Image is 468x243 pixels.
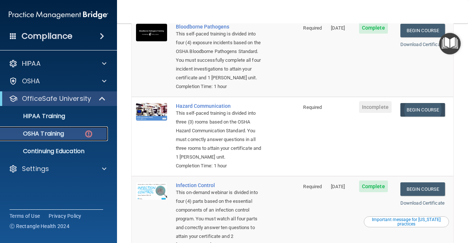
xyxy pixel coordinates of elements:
[365,217,448,226] div: Important message for [US_STATE] practices
[22,59,41,68] p: HIPAA
[176,109,262,162] div: This self-paced training is divided into three (3) rooms based on the OSHA Hazard Communication S...
[176,162,262,170] div: Completion Time: 1 hour
[9,94,106,103] a: OfficeSafe University
[303,25,322,31] span: Required
[10,212,40,220] a: Terms of Use
[359,181,388,192] span: Complete
[303,105,322,110] span: Required
[10,223,69,230] span: Ⓒ Rectangle Health 2024
[400,103,445,117] a: Begin Course
[359,22,388,34] span: Complete
[359,101,392,113] span: Incomplete
[49,212,82,220] a: Privacy Policy
[5,130,64,137] p: OSHA Training
[400,24,445,37] a: Begin Course
[439,33,461,54] button: Open Resource Center
[22,94,91,103] p: OfficeSafe University
[400,182,445,196] a: Begin Course
[9,59,106,68] a: HIPAA
[331,25,345,31] span: [DATE]
[176,182,262,188] a: Infection Control
[400,42,445,47] a: Download Certificate
[22,31,72,41] h4: Compliance
[331,184,345,189] span: [DATE]
[9,8,108,22] img: PMB logo
[176,24,262,30] a: Bloodborne Pathogens
[9,77,106,86] a: OSHA
[22,164,49,173] p: Settings
[22,77,40,86] p: OSHA
[400,200,445,206] a: Download Certificate
[364,216,449,227] button: Read this if you are a dental practitioner in the state of CA
[5,113,65,120] p: HIPAA Training
[176,82,262,91] div: Completion Time: 1 hour
[5,148,105,155] p: Continuing Education
[9,164,106,173] a: Settings
[176,30,262,82] div: This self-paced training is divided into four (4) exposure incidents based on the OSHA Bloodborne...
[176,103,262,109] a: Hazard Communication
[84,129,93,138] img: danger-circle.6113f641.png
[303,184,322,189] span: Required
